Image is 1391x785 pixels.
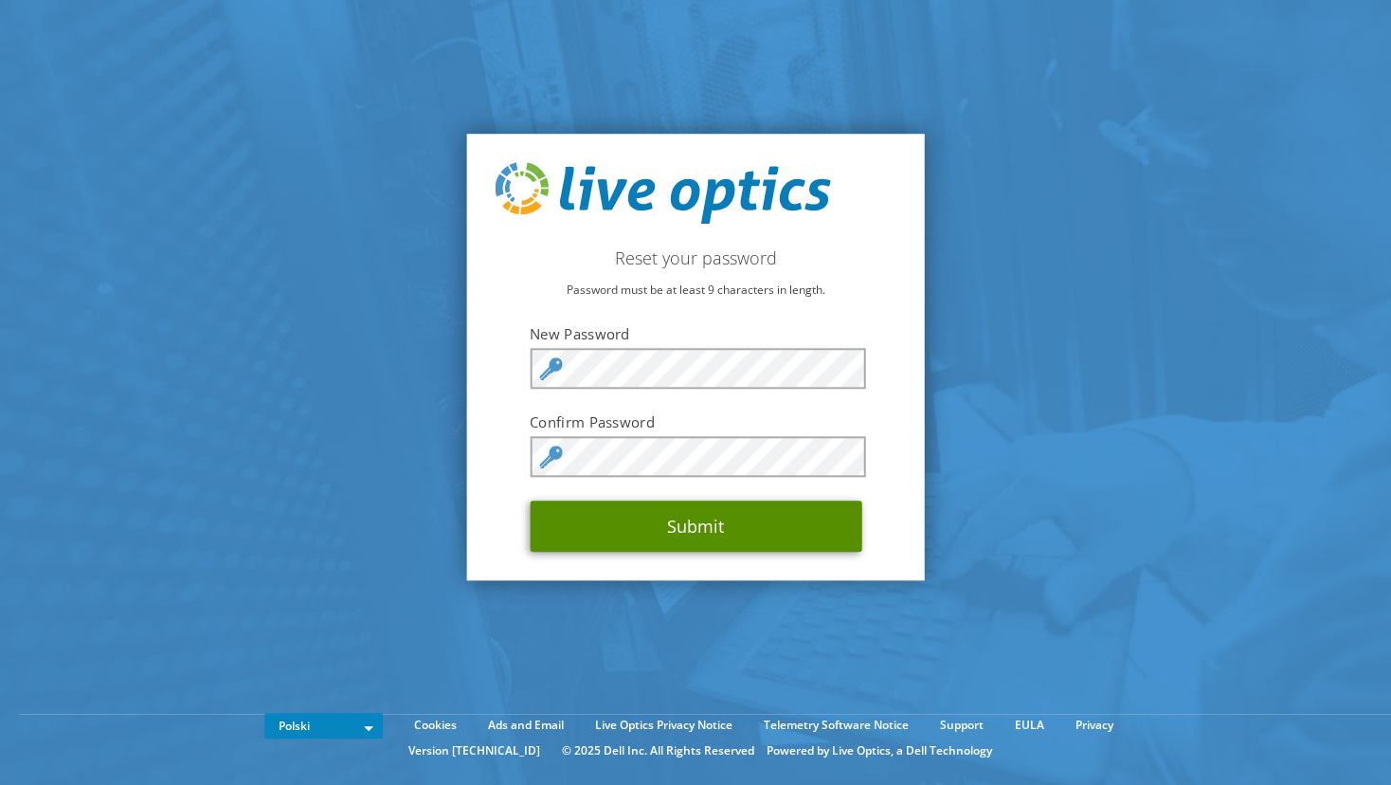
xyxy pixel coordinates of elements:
[400,715,471,736] a: Cookies
[530,501,861,552] button: Submit
[530,325,861,344] label: New Password
[581,715,747,736] a: Live Optics Privacy Notice
[1001,715,1058,736] a: EULA
[1061,715,1128,736] a: Privacy
[767,740,992,761] li: Powered by Live Optics, a Dell Technology
[750,715,923,736] a: Telemetry Software Notice
[474,715,578,736] a: Ads and Email
[496,162,831,225] img: live_optics_svg.svg
[530,412,861,431] label: Confirm Password
[552,740,764,761] li: © 2025 Dell Inc. All Rights Reserved
[399,740,550,761] li: Version [TECHNICAL_ID]
[926,715,998,736] a: Support
[496,281,896,301] p: Password must be at least 9 characters in length.
[496,248,896,269] h2: Reset your password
